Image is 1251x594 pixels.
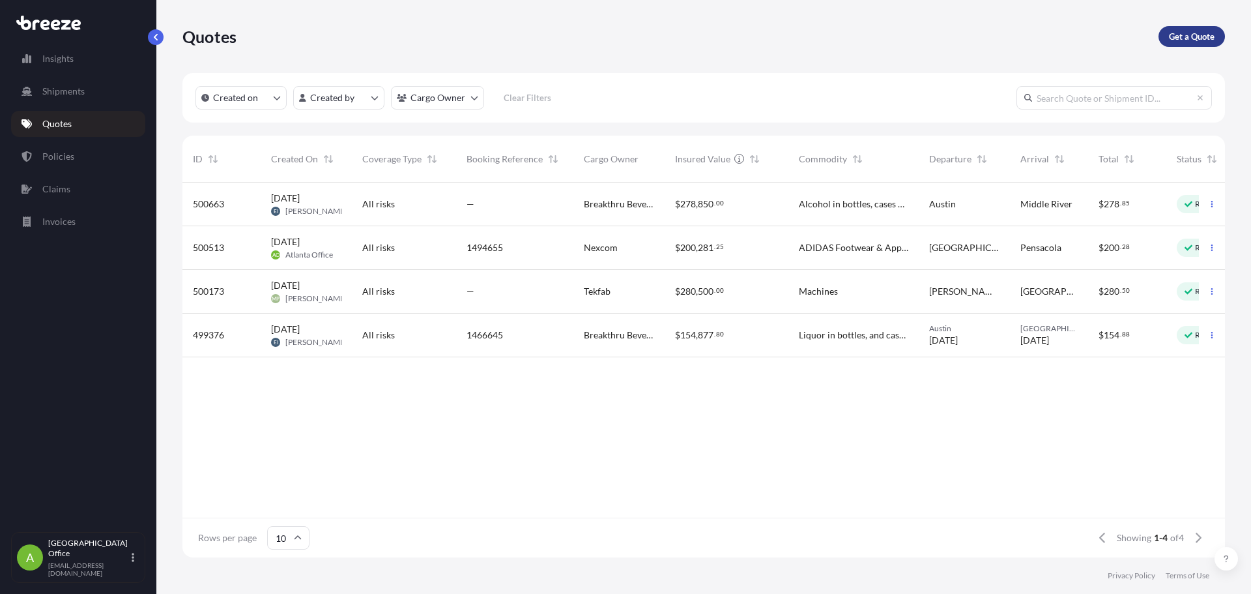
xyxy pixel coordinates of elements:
span: [GEOGRAPHIC_DATA] [929,241,999,254]
span: [PERSON_NAME] [285,293,347,304]
button: createdOn Filter options [195,86,287,110]
span: [DATE] [271,323,300,336]
span: 281 [698,243,713,252]
span: [GEOGRAPHIC_DATA] [1020,323,1078,334]
span: ID [193,153,203,166]
span: $ [1099,287,1104,296]
span: $ [675,331,680,340]
p: Insights [42,52,74,65]
p: Cargo Owner [410,91,465,104]
span: [GEOGRAPHIC_DATA] [1020,285,1078,298]
button: Sort [974,151,990,167]
span: Nexcom [584,241,618,254]
span: Tekfab [584,285,611,298]
span: Showing [1117,531,1151,544]
span: 00 [716,288,724,293]
span: [DATE] [1020,334,1049,347]
span: 500663 [193,198,224,211]
span: All risks [362,198,395,211]
button: Sort [850,151,865,167]
button: Sort [1052,151,1067,167]
span: Rows per page [198,531,257,544]
span: . [714,332,715,336]
span: 850 [698,200,713,209]
span: . [1120,201,1121,205]
span: [PERSON_NAME] [929,285,999,298]
span: 200 [1104,243,1119,252]
p: Invoices [42,215,76,228]
span: $ [675,200,680,209]
span: Insured Value [675,153,730,166]
button: Sort [1121,151,1137,167]
span: 154 [680,331,696,340]
span: Created On [271,153,318,166]
span: Coverage Type [362,153,422,166]
span: $ [675,243,680,252]
p: Policies [42,150,74,163]
span: EI [274,336,278,349]
span: ADIDAS Footwear & Apparel. Pillows [799,241,908,254]
a: Policies [11,143,145,170]
a: Claims [11,176,145,202]
span: 80 [716,332,724,336]
span: All risks [362,241,395,254]
p: Created by [310,91,354,104]
span: [DATE] [929,334,958,347]
button: Sort [1204,151,1220,167]
span: 1466645 [467,329,503,342]
span: Departure [929,153,971,166]
a: Invoices [11,209,145,235]
p: [EMAIL_ADDRESS][DOMAIN_NAME] [48,561,129,577]
input: Search Quote or Shipment ID... [1016,86,1212,110]
span: 25 [716,245,724,249]
span: , [696,331,698,340]
a: Quotes [11,111,145,137]
a: Shipments [11,78,145,104]
span: 154 [1104,331,1119,340]
span: All risks [362,329,395,342]
span: Pensacola [1020,241,1061,254]
span: . [1120,332,1121,336]
span: Status [1177,153,1201,166]
span: A [26,551,34,564]
span: Commodity [799,153,847,166]
span: 1494655 [467,241,503,254]
span: Liquor in bottles, and cases and palletized. [799,329,908,342]
span: 28 [1122,245,1130,249]
p: Quotes [42,117,72,130]
span: EI [274,205,278,218]
span: . [714,245,715,249]
span: AO [272,248,280,261]
a: Terms of Use [1166,571,1209,581]
span: Booking Reference [467,153,543,166]
span: Breakthru Beverage [584,198,654,211]
p: Ready [1195,199,1217,209]
span: Austin [929,198,956,211]
button: Sort [321,151,336,167]
span: 00 [716,201,724,205]
span: 88 [1122,332,1130,336]
span: [PERSON_NAME] [285,206,347,216]
span: Total [1099,153,1119,166]
a: Privacy Policy [1108,571,1155,581]
p: [GEOGRAPHIC_DATA] Office [48,538,129,559]
span: 278 [1104,200,1119,209]
span: 500173 [193,285,224,298]
p: Shipments [42,85,85,98]
span: [PERSON_NAME] [285,337,347,348]
span: . [1120,245,1121,249]
span: 1-4 [1154,531,1168,544]
span: , [696,287,698,296]
span: 499376 [193,329,224,342]
span: Middle River [1020,198,1072,211]
p: Ready [1195,286,1217,297]
button: Sort [747,151,762,167]
p: Created on [213,91,258,104]
span: Breakthru Beverage [584,329,654,342]
span: Arrival [1020,153,1049,166]
span: Atlanta Office [285,250,333,260]
span: Cargo Owner [584,153,639,166]
p: Get a Quote [1169,30,1215,43]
